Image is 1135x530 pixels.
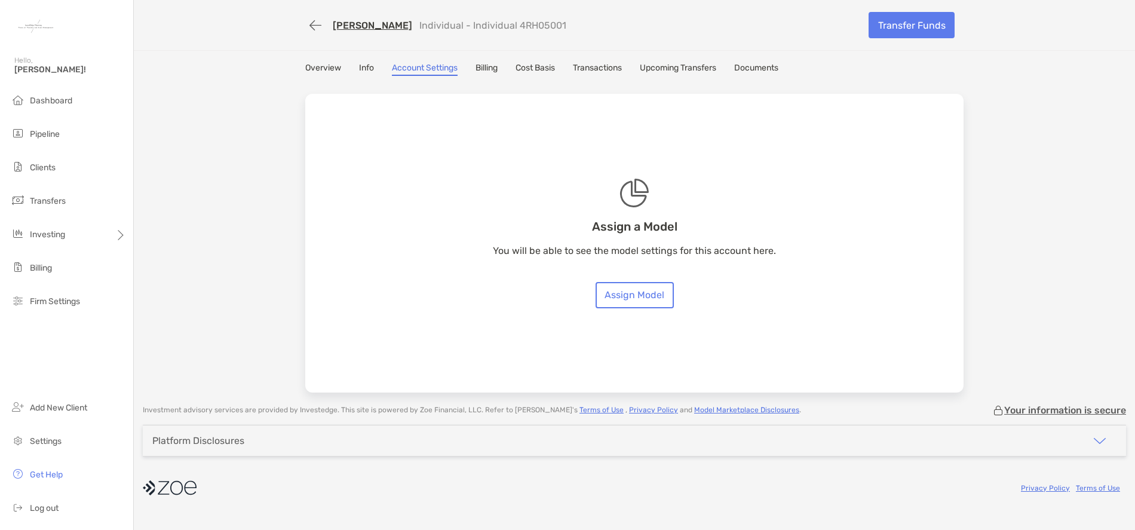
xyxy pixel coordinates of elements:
[869,12,955,38] a: Transfer Funds
[11,433,25,448] img: settings icon
[11,293,25,308] img: firm-settings icon
[629,406,678,414] a: Privacy Policy
[596,282,674,308] a: Assign Model
[734,63,778,76] a: Documents
[30,129,60,139] span: Pipeline
[143,474,197,501] img: company logo
[694,406,799,414] a: Model Marketplace Disclosures
[30,296,80,307] span: Firm Settings
[11,400,25,414] img: add_new_client icon
[30,229,65,240] span: Investing
[592,219,677,234] h3: Assign a Model
[419,20,566,31] p: Individual - Individual 4RH05001
[30,163,56,173] span: Clients
[30,96,72,106] span: Dashboard
[14,65,126,75] span: [PERSON_NAME]!
[11,500,25,514] img: logout icon
[11,93,25,107] img: dashboard icon
[1093,434,1107,448] img: icon arrow
[579,406,624,414] a: Terms of Use
[333,20,412,31] a: [PERSON_NAME]
[30,436,62,446] span: Settings
[1004,405,1126,416] p: Your information is secure
[359,63,374,76] a: Info
[573,63,622,76] a: Transactions
[640,63,716,76] a: Upcoming Transfers
[11,260,25,274] img: billing icon
[152,435,244,446] div: Platform Disclosures
[30,196,66,206] span: Transfers
[14,5,57,48] img: Zoe Logo
[392,63,458,76] a: Account Settings
[1021,484,1070,492] a: Privacy Policy
[143,406,801,415] p: Investment advisory services are provided by Investedge . This site is powered by Zoe Financial, ...
[1076,484,1120,492] a: Terms of Use
[11,226,25,241] img: investing icon
[476,63,498,76] a: Billing
[11,160,25,174] img: clients icon
[30,403,87,413] span: Add New Client
[30,470,63,480] span: Get Help
[30,503,59,513] span: Log out
[11,126,25,140] img: pipeline icon
[30,263,52,273] span: Billing
[516,63,555,76] a: Cost Basis
[305,63,341,76] a: Overview
[493,243,776,258] p: You will be able to see the model settings for this account here.
[11,193,25,207] img: transfers icon
[11,467,25,481] img: get-help icon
